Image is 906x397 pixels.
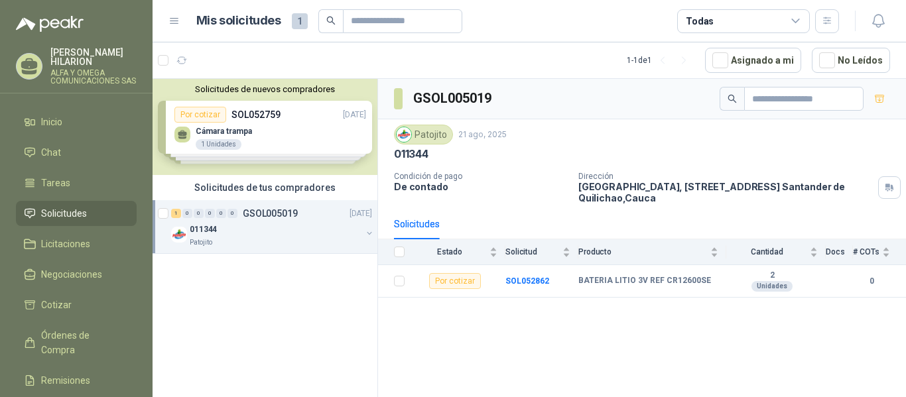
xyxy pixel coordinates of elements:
[505,239,578,265] th: Solicitud
[194,209,204,218] div: 0
[505,276,549,286] a: SOL052862
[16,170,137,196] a: Tareas
[413,88,493,109] h3: GSOL005019
[41,145,61,160] span: Chat
[41,237,90,251] span: Licitaciones
[726,239,826,265] th: Cantidad
[853,275,890,288] b: 0
[397,127,411,142] img: Company Logo
[16,140,137,165] a: Chat
[394,172,568,181] p: Condición de pago
[505,247,560,256] span: Solicitud
[326,16,336,25] span: search
[394,217,440,231] div: Solicitudes
[429,273,481,289] div: Por cotizar
[413,247,487,256] span: Estado
[578,239,726,265] th: Producto
[41,206,87,221] span: Solicitudes
[171,227,187,243] img: Company Logo
[171,209,181,218] div: 1
[16,16,84,32] img: Logo peakr
[190,223,217,236] p: 011344
[16,231,137,256] a: Licitaciones
[726,247,807,256] span: Cantidad
[751,281,793,292] div: Unidades
[16,368,137,393] a: Remisiones
[812,48,890,73] button: No Leídos
[726,270,818,281] b: 2
[50,69,137,85] p: ALFA Y OMEGA COMUNICACIONES SAS
[394,147,428,161] p: 011344
[153,79,377,175] div: Solicitudes de nuevos compradoresPor cotizarSOL052759[DATE] Cámara trampa1 UnidadesPor cotizarSOL...
[41,328,124,357] span: Órdenes de Compra
[458,129,507,141] p: 21 ago, 2025
[41,373,90,388] span: Remisiones
[16,109,137,135] a: Inicio
[196,11,281,30] h1: Mis solicitudes
[728,94,737,103] span: search
[16,323,137,363] a: Órdenes de Compra
[158,84,372,94] button: Solicitudes de nuevos compradores
[578,172,873,181] p: Dirección
[216,209,226,218] div: 0
[190,237,212,248] p: Patojito
[153,175,377,200] div: Solicitudes de tus compradores
[413,239,505,265] th: Estado
[16,262,137,287] a: Negociaciones
[243,209,298,218] p: GSOL005019
[41,298,72,312] span: Cotizar
[853,239,906,265] th: # COTs
[182,209,192,218] div: 0
[394,181,568,192] p: De contado
[205,209,215,218] div: 0
[227,209,237,218] div: 0
[16,201,137,226] a: Solicitudes
[171,205,375,248] a: 1 0 0 0 0 0 GSOL005019[DATE] Company Logo011344Patojito
[41,115,62,129] span: Inicio
[853,247,879,256] span: # COTs
[578,276,711,286] b: BATERIA LITIO 3V REF CR12600SE
[16,292,137,317] a: Cotizar
[705,48,801,73] button: Asignado a mi
[41,267,102,282] span: Negociaciones
[578,181,873,203] p: [GEOGRAPHIC_DATA], [STREET_ADDRESS] Santander de Quilichao , Cauca
[50,48,137,66] p: [PERSON_NAME] HILARION
[394,125,453,144] div: Patojito
[686,14,714,28] div: Todas
[292,13,308,29] span: 1
[826,239,853,265] th: Docs
[350,207,372,220] p: [DATE]
[41,176,70,190] span: Tareas
[578,247,708,256] span: Producto
[627,50,694,71] div: 1 - 1 de 1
